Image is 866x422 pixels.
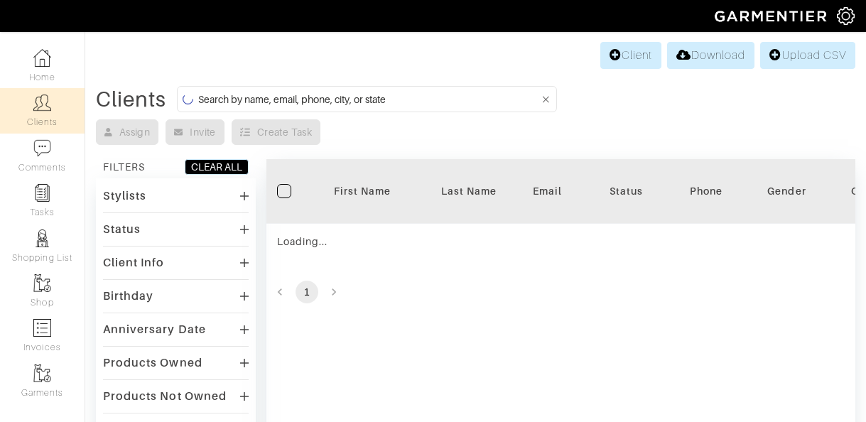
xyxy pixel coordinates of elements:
[734,159,840,224] th: Toggle SortBy
[103,356,202,370] div: Products Owned
[33,274,51,292] img: garments-icon-b7da505a4dc4fd61783c78ac3ca0ef83fa9d6f193b1c9dc38574b1d14d53ca28.png
[96,92,166,107] div: Clients
[33,319,51,337] img: orders-icon-0abe47150d42831381b5fb84f609e132dff9fe21cb692f30cb5eec754e2cba89.png
[266,281,855,303] nav: pagination navigation
[690,184,722,198] div: Phone
[760,42,855,69] a: Upload CSV
[185,159,249,175] button: CLEAR ALL
[320,184,405,198] div: First Name
[277,234,562,249] div: Loading...
[33,364,51,382] img: garments-icon-b7da505a4dc4fd61783c78ac3ca0ef83fa9d6f193b1c9dc38574b1d14d53ca28.png
[708,4,837,28] img: garmentier-logo-header-white-b43fb05a5012e4ada735d5af1a66efaba907eab6374d6393d1fbf88cb4ef424d.png
[103,389,227,404] div: Products Not Owned
[33,139,51,157] img: comment-icon-a0a6a9ef722e966f86d9cbdc48e553b5cf19dbc54f86b18d962a5391bc8f6eb6.png
[426,184,512,198] div: Last Name
[416,159,522,224] th: Toggle SortBy
[33,184,51,202] img: reminder-icon-8004d30b9f0a5d33ae49ab947aed9ed385cf756f9e5892f1edd6e32f2345188e.png
[33,229,51,247] img: stylists-icon-eb353228a002819b7ec25b43dbf5f0378dd9e0616d9560372ff212230b889e62.png
[745,184,830,198] div: Gender
[33,49,51,67] img: dashboard-icon-dbcd8f5a0b271acd01030246c82b418ddd0df26cd7fceb0bd07c9910d44c42f6.png
[583,184,669,198] div: Status
[309,159,416,224] th: Toggle SortBy
[600,42,661,69] a: Client
[573,159,679,224] th: Toggle SortBy
[837,7,855,25] img: gear-icon-white-bd11855cb880d31180b6d7d6211b90ccbf57a29d726f0c71d8c61bd08dd39cc2.png
[667,42,754,69] a: Download
[198,90,540,108] input: Search by name, email, phone, city, or state
[33,94,51,112] img: clients-icon-6bae9207a08558b7cb47a8932f037763ab4055f8c8b6bfacd5dc20c3e0201464.png
[296,281,318,303] button: page 1
[191,160,242,174] div: CLEAR ALL
[103,189,146,203] div: Stylists
[103,323,206,337] div: Anniversary Date
[103,222,141,237] div: Status
[103,256,165,270] div: Client Info
[103,289,153,303] div: Birthday
[103,160,145,174] div: FILTERS
[533,184,562,198] div: Email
